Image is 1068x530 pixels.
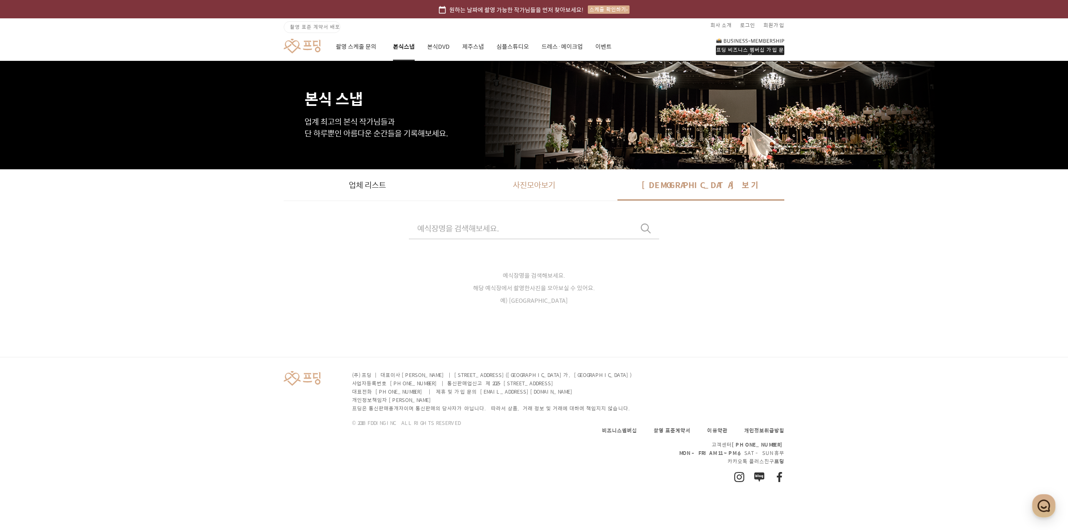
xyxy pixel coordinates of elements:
[679,449,739,457] span: MON - FRI AM 11 ~ PM 6
[716,45,784,55] div: 프딩 비즈니스 멤버십 가입 문의
[55,264,108,285] a: 대화
[744,427,784,434] a: 개인정보취급방침
[716,38,784,55] a: 프딩 비즈니스 멤버십 가입 문의
[740,18,755,32] a: 로그인
[352,379,633,387] p: 사업자등록번호 [PHONE_NUMBER] | 통신판매업신고 제 2025-[STREET_ADDRESS]
[290,23,340,30] span: 촬영 표준 계약서 배포
[336,33,380,61] a: 촬영 스케줄 문의
[602,440,784,449] p: 고객센터
[352,404,633,412] p: 프딩은 통신판매중개자이며 통신판매의 당사자가 아닙니다. 따라서 상품, 거래 정보 및 거래에 대하여 책임지지 않습니다.
[129,277,139,284] span: 설정
[732,441,784,448] span: [PHONE_NUMBER]
[352,387,633,396] p: 대표전화 [PHONE_NUMBER] | 제휴 및 가입 문의 [EMAIL_ADDRESS][DOMAIN_NAME]
[409,239,659,307] p: 예식장명을 검색해보세요. 해당 예식장에서 촬영한 사진 을 모아보실 수 있어요. 예) [GEOGRAPHIC_DATA]
[774,457,784,465] span: 프딩
[108,264,160,285] a: 설정
[707,427,728,434] a: 이용약관
[710,18,732,32] a: 회사 소개
[542,33,583,61] a: 드레스·메이크업
[76,277,86,284] span: 대화
[409,218,659,239] input: 예식장명을 검색해보세요.
[654,427,690,434] a: 촬영 표준계약서
[617,169,784,201] a: [DEMOGRAPHIC_DATA] 보기
[602,427,637,434] a: 비즈니스멤버십
[3,264,55,285] a: 홈
[602,449,784,457] p: , SAT - SUN 휴무
[449,5,584,14] span: 원하는 날짜에 촬영 가능한 작가님들을 먼저 찾아보세요!
[763,18,784,32] a: 회원가입
[352,396,633,404] p: 개인정보책임자 [PERSON_NAME]
[496,33,529,61] a: 심플스튜디오
[427,33,450,61] a: 본식DVD
[352,419,633,427] p: © 2018 FDDING INC. ALL RIGHTS RESERVED
[588,5,630,14] div: 스케줄 확인하기
[462,33,484,61] a: 제주스냅
[305,116,763,139] p: 업계 최고의 본식 작가님들과 단 하루뿐인 아름다운 순간들을 기록해보세요.
[352,371,633,379] p: (주) 프딩 | 대표이사 [PERSON_NAME] | [STREET_ADDRESS]([GEOGRAPHIC_DATA]가, [GEOGRAPHIC_DATA])
[305,61,763,106] h1: 본식 스냅
[595,33,612,61] a: 이벤트
[284,169,451,201] a: 업체 리스트
[393,33,415,61] a: 본식스냅
[451,169,617,201] a: 사진모아보기
[26,277,31,284] span: 홈
[602,457,784,465] p: 카카오톡 플러스친구
[284,21,340,33] a: 촬영 표준 계약서 배포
